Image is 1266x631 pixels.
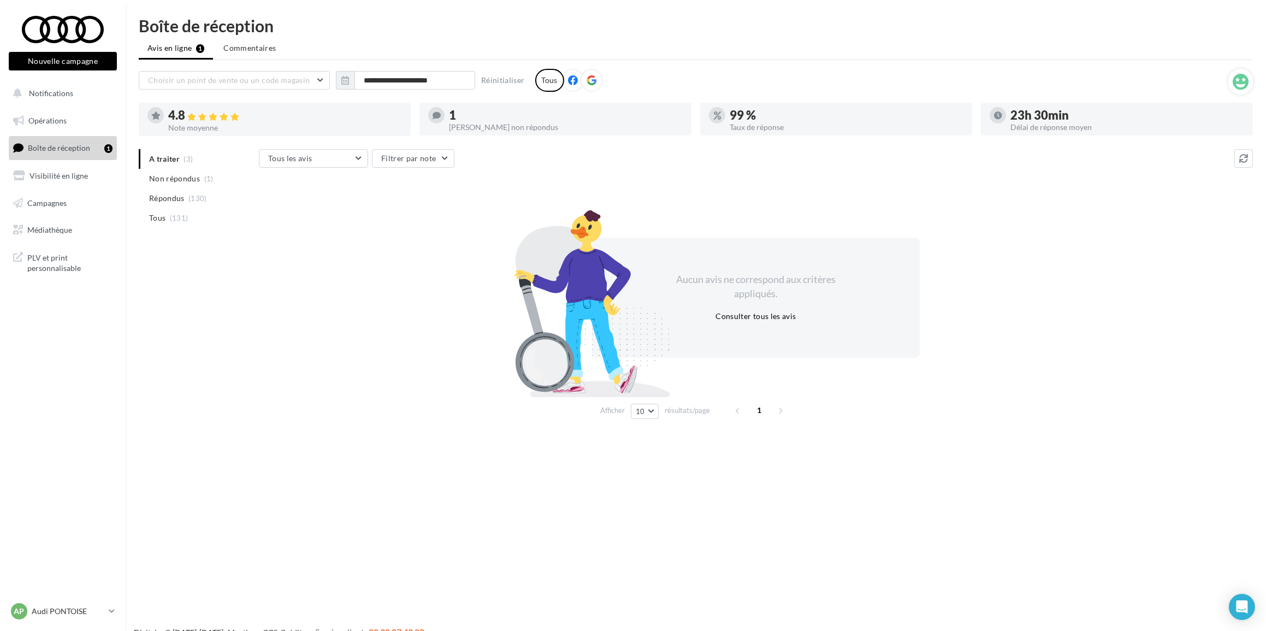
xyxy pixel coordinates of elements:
a: Médiathèque [7,219,119,241]
span: Choisir un point de vente ou un code magasin [148,75,310,85]
a: PLV et print personnalisable [7,246,119,278]
button: Tous les avis [259,149,368,168]
div: 1 [449,109,683,121]
div: Tous [535,69,564,92]
button: Consulter tous les avis [711,310,800,323]
button: Notifications [7,82,115,105]
a: Visibilité en ligne [7,164,119,187]
a: Campagnes [7,192,119,215]
span: Visibilité en ligne [29,171,88,180]
span: Médiathèque [27,225,72,234]
span: 10 [636,407,645,416]
span: Opérations [28,116,67,125]
div: Note moyenne [168,124,402,132]
div: 23h 30min [1010,109,1244,121]
span: (130) [188,194,207,203]
div: Aucun avis ne correspond aux critères appliqués. [662,273,850,300]
a: Opérations [7,109,119,132]
span: PLV et print personnalisable [27,250,113,274]
span: Non répondus [149,173,200,184]
span: (1) [204,174,214,183]
div: 4.8 [168,109,402,122]
span: Afficher [600,405,625,416]
div: Taux de réponse [730,123,963,131]
div: Open Intercom Messenger [1229,594,1255,620]
button: Réinitialiser [477,74,529,87]
span: AP [14,606,25,617]
span: Campagnes [27,198,67,207]
div: Boîte de réception [139,17,1253,34]
span: Répondus [149,193,185,204]
span: Tous les avis [268,154,312,163]
span: Boîte de réception [28,143,90,152]
span: (131) [170,214,188,222]
span: 1 [750,402,768,419]
div: [PERSON_NAME] non répondus [449,123,683,131]
button: Choisir un point de vente ou un code magasin [139,71,330,90]
span: Tous [149,213,165,223]
span: Notifications [29,89,73,98]
div: Délai de réponse moyen [1010,123,1244,131]
div: 1 [104,144,113,153]
button: Filtrer par note [372,149,454,168]
p: Audi PONTOISE [32,606,104,617]
span: Commentaires [223,43,276,54]
a: AP Audi PONTOISE [9,601,117,622]
button: 10 [631,404,659,419]
span: résultats/page [665,405,710,416]
div: 99 % [730,109,963,121]
a: Boîte de réception1 [7,136,119,160]
button: Nouvelle campagne [9,52,117,70]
